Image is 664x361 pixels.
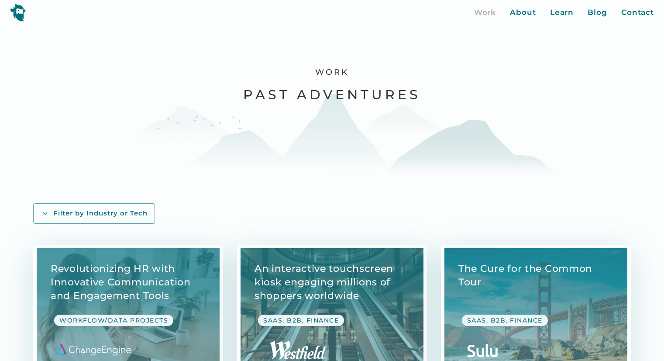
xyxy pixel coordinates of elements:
a: About [510,7,536,18]
a: Blog [588,7,607,18]
h1: Work [315,67,349,77]
a: Learn [550,7,574,18]
a: Contact [621,7,654,18]
a: Filter by Industry or Tech [33,203,155,224]
a: Work [474,7,496,18]
h2: Past Adventures [243,87,421,104]
img: yeti logo icon [10,3,26,21]
div: Filter by Industry or Tech [53,209,148,218]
